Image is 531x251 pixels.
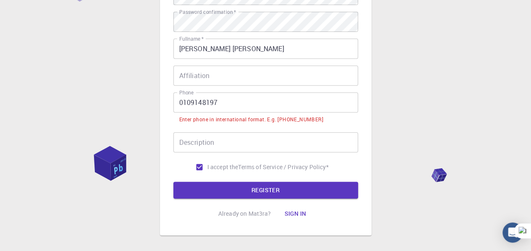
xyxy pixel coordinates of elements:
[277,205,313,222] button: Sign in
[179,35,204,42] label: Fullname
[238,163,328,171] p: Terms of Service / Privacy Policy *
[173,182,358,199] button: REGISTER
[238,163,328,171] a: Terms of Service / Privacy Policy*
[179,8,236,16] label: Password confirmation
[207,163,238,171] span: I accept the
[218,209,271,218] p: Already on Mat3ra?
[179,115,323,124] div: Enter phone in international format. E.g. [PHONE_NUMBER]
[179,89,194,96] label: Phone
[502,222,523,243] div: Open Intercom Messenger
